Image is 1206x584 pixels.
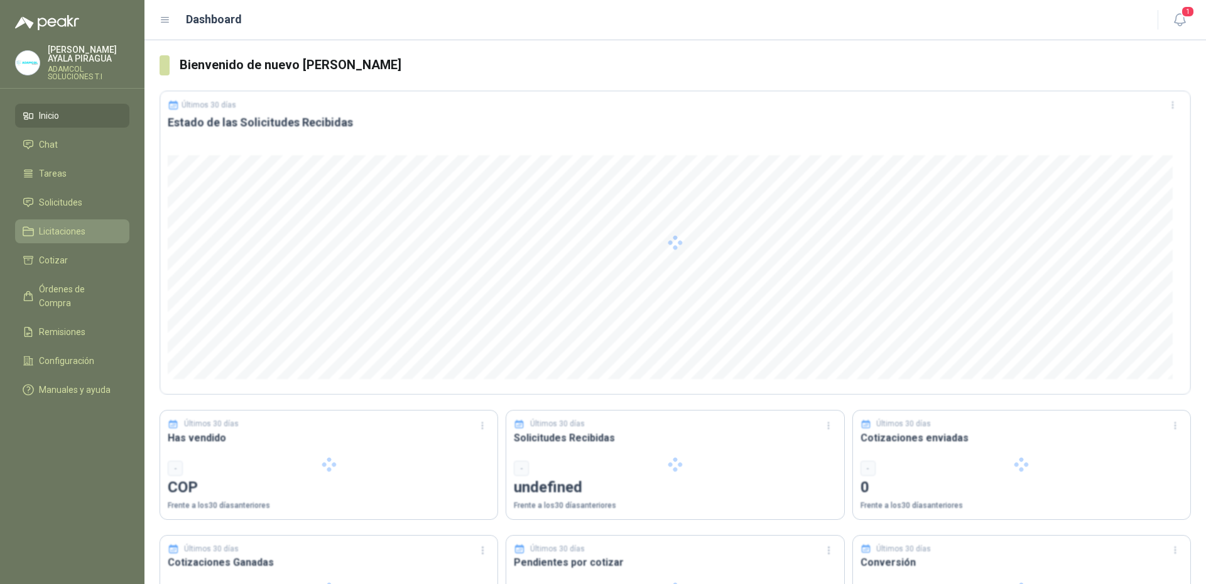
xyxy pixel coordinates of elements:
a: Inicio [15,104,129,128]
span: Inicio [39,109,59,123]
span: Solicitudes [39,196,82,209]
span: Tareas [39,167,67,180]
span: Chat [39,138,58,152]
h1: Dashboard [186,11,242,28]
span: Remisiones [39,325,85,339]
img: Company Logo [16,51,40,75]
a: Remisiones [15,320,129,344]
p: [PERSON_NAME] AYALA PIRAGUA [48,45,129,63]
a: Cotizar [15,248,129,272]
a: Chat [15,133,129,157]
span: Manuales y ayuda [39,383,111,397]
span: Cotizar [39,253,68,267]
span: Licitaciones [39,224,85,238]
span: Configuración [39,354,94,368]
a: Configuración [15,349,129,373]
button: 1 [1168,9,1191,31]
a: Órdenes de Compra [15,277,129,315]
a: Manuales y ayuda [15,378,129,402]
a: Licitaciones [15,219,129,243]
span: 1 [1181,6,1195,18]
p: ADAMCOL SOLUCIONES T.I [48,65,129,80]
a: Tareas [15,162,129,185]
a: Solicitudes [15,190,129,214]
img: Logo peakr [15,15,79,30]
span: Órdenes de Compra [39,282,117,310]
h3: Bienvenido de nuevo [PERSON_NAME] [180,55,1191,75]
